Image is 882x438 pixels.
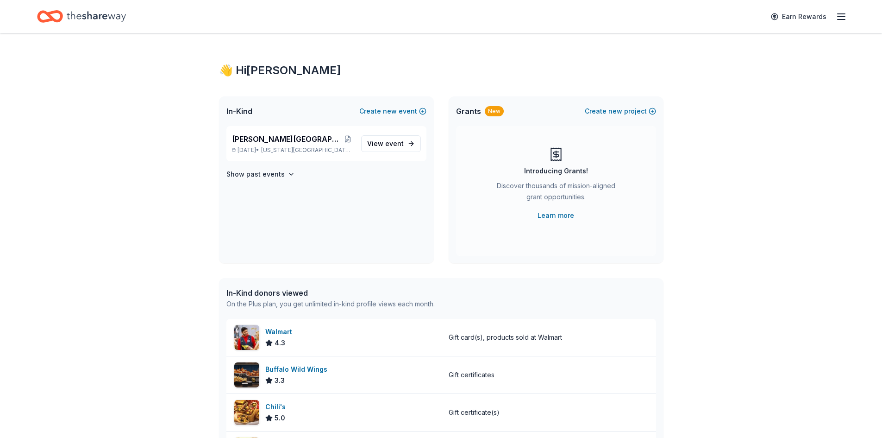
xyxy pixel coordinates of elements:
[232,133,342,145] span: [PERSON_NAME][GEOGRAPHIC_DATA] Gala 2025
[608,106,622,117] span: new
[765,8,832,25] a: Earn Rewards
[265,401,289,413] div: Chili's
[275,375,285,386] span: 3.3
[226,169,295,180] button: Show past events
[367,138,404,149] span: View
[234,400,259,425] img: Image for Chili's
[265,364,331,375] div: Buffalo Wild Wings
[359,106,426,117] button: Createnewevent
[275,337,285,349] span: 4.3
[538,210,574,221] a: Learn more
[485,106,504,116] div: New
[449,369,494,381] div: Gift certificates
[226,287,435,298] div: In-Kind donors viewed
[385,140,404,147] span: event
[275,413,285,424] span: 5.0
[585,106,656,117] button: Createnewproject
[261,146,353,154] span: [US_STATE][GEOGRAPHIC_DATA], [GEOGRAPHIC_DATA]
[456,106,481,117] span: Grants
[234,325,259,350] img: Image for Walmart
[524,165,588,177] div: Introducing Grants!
[232,146,354,154] p: [DATE] •
[265,326,296,337] div: Walmart
[219,63,663,78] div: 👋 Hi [PERSON_NAME]
[361,135,421,152] a: View event
[493,180,619,206] div: Discover thousands of mission-aligned grant opportunities.
[234,362,259,387] img: Image for Buffalo Wild Wings
[449,407,500,418] div: Gift certificate(s)
[226,298,435,310] div: On the Plus plan, you get unlimited in-kind profile views each month.
[383,106,397,117] span: new
[37,6,126,27] a: Home
[226,106,252,117] span: In-Kind
[226,169,285,180] h4: Show past events
[449,332,562,343] div: Gift card(s), products sold at Walmart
